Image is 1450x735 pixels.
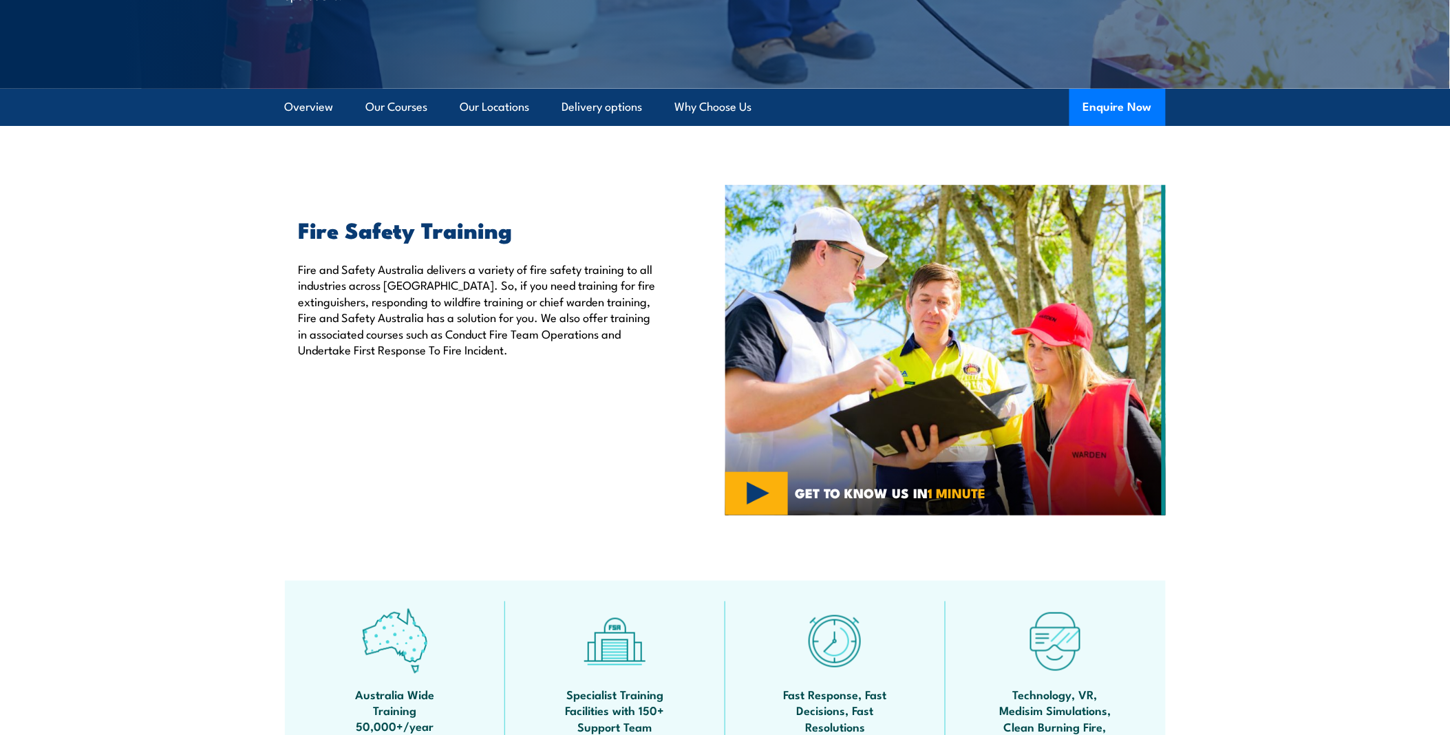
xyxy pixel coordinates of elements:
[366,89,428,125] a: Our Courses
[675,89,752,125] a: Why Choose Us
[285,89,334,125] a: Overview
[582,608,648,674] img: facilities-icon
[553,687,677,735] span: Specialist Training Facilities with 150+ Support Team
[562,89,643,125] a: Delivery options
[333,687,457,735] span: Australia Wide Training 50,000+/year
[796,487,986,499] span: GET TO KNOW US IN
[774,687,897,735] span: Fast Response, Fast Decisions, Fast Resolutions
[802,608,868,674] img: fast-icon
[928,482,986,502] strong: 1 MINUTE
[725,185,1166,515] img: Fire Safety Training Courses
[299,261,662,357] p: Fire and Safety Australia delivers a variety of fire safety training to all industries across [GE...
[460,89,530,125] a: Our Locations
[1069,89,1166,126] button: Enquire Now
[362,608,427,674] img: auswide-icon
[1023,608,1088,674] img: tech-icon
[299,220,662,239] h2: Fire Safety Training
